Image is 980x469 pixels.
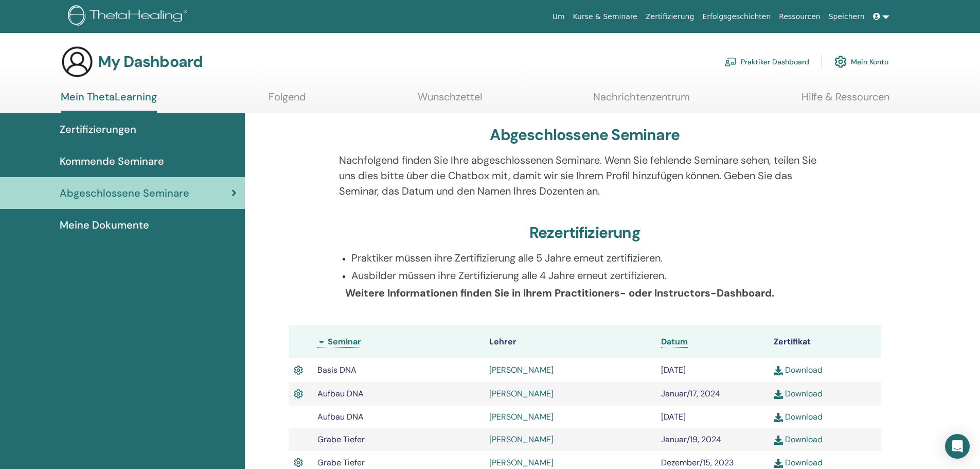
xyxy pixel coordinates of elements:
img: download.svg [774,459,783,468]
a: Folgend [269,91,306,111]
img: download.svg [774,413,783,422]
a: [PERSON_NAME] [489,388,554,399]
a: Download [774,388,823,399]
span: Basis DNA [317,364,357,375]
b: Weitere Informationen finden Sie in Ihrem Practitioners- oder Instructors-Dashboard. [345,286,774,300]
a: Download [774,434,823,445]
a: Kurse & Seminare [569,7,642,26]
span: Zertifizierungen [60,121,136,137]
a: Download [774,364,823,375]
h3: Rezertifizierung [529,223,640,242]
td: Januar/19, 2024 [656,428,769,451]
img: Active Certificate [294,363,303,377]
a: Speichern [825,7,869,26]
img: chalkboard-teacher.svg [724,57,737,66]
a: Mein ThetaLearning [61,91,157,113]
a: [PERSON_NAME] [489,457,554,468]
img: logo.png [68,5,191,28]
h3: Abgeschlossene Seminare [490,126,680,144]
span: Grabe Tiefer [317,434,365,445]
a: Datum [661,336,688,348]
div: Open Intercom Messenger [945,434,970,459]
a: Download [774,457,823,468]
a: [PERSON_NAME] [489,411,554,422]
td: Januar/17, 2024 [656,382,769,406]
a: [PERSON_NAME] [489,364,554,375]
th: Zertifikat [769,325,881,358]
a: Nachrichtenzentrum [593,91,690,111]
p: Praktiker müssen ihre Zertifizierung alle 5 Jahre erneut zertifizieren. [351,250,830,266]
span: Meine Dokumente [60,217,149,233]
img: download.svg [774,390,783,399]
a: Um [548,7,569,26]
td: [DATE] [656,358,769,382]
a: Mein Konto [834,50,888,73]
a: Hilfe & Ressourcen [801,91,889,111]
a: Wunschzettel [418,91,482,111]
th: Lehrer [484,325,656,358]
img: generic-user-icon.jpg [61,45,94,78]
img: cog.svg [834,53,847,71]
span: Grabe Tiefer [317,457,365,468]
p: Nachfolgend finden Sie Ihre abgeschlossenen Seminare. Wenn Sie fehlende Seminare sehen, teilen Si... [339,152,830,199]
span: Aufbau DNA [317,411,364,422]
a: Erfolgsgeschichten [698,7,775,26]
p: Ausbilder müssen ihre Zertifizierung alle 4 Jahre erneut zertifizieren. [351,268,830,283]
td: [DATE] [656,406,769,428]
a: Zertifizierung [642,7,698,26]
a: Praktiker Dashboard [724,50,809,73]
a: Download [774,411,823,422]
a: [PERSON_NAME] [489,434,554,445]
img: download.svg [774,366,783,375]
a: Ressourcen [775,7,824,26]
span: Kommende Seminare [60,153,164,169]
h3: My Dashboard [98,53,203,71]
span: Abgeschlossene Seminare [60,185,189,201]
img: Active Certificate [294,387,303,401]
img: download.svg [774,436,783,445]
span: Aufbau DNA [317,388,364,399]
